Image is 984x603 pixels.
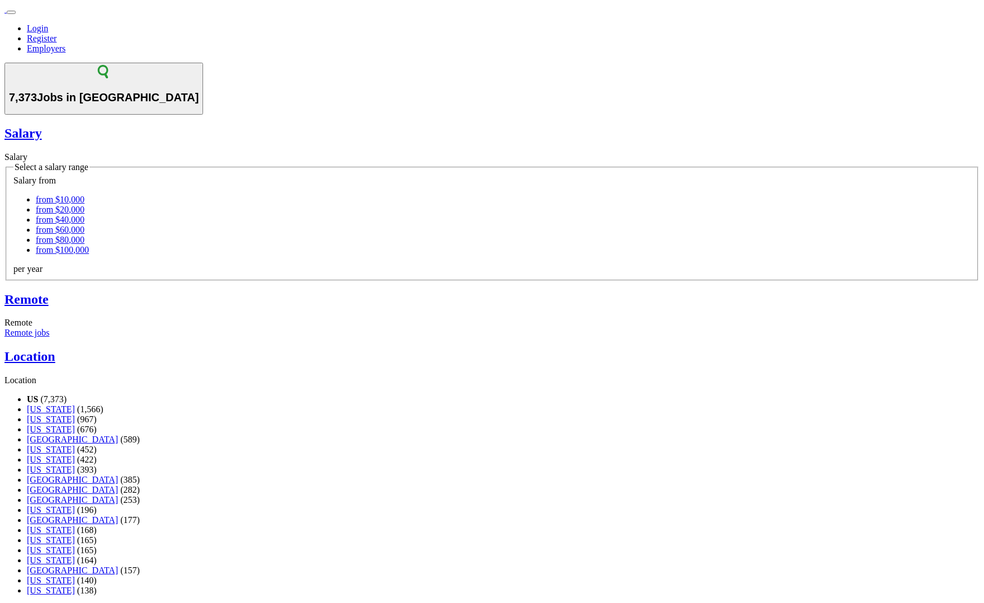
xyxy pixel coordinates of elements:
div: Remote [4,318,980,328]
a: from $100,000 [36,245,89,255]
a: from $60,000 [36,225,84,234]
a: from $40,000 [36,215,84,224]
div: Location [4,375,980,385]
a: Remote jobs [4,328,49,337]
span: (253) [120,495,140,505]
a: Salary [4,126,980,141]
a: [US_STATE] [27,545,75,555]
span: (452) [77,445,97,454]
a: Employers [27,44,65,53]
a: Remote [4,292,980,307]
a: from $80,000 [36,235,84,244]
a: [US_STATE] [27,555,75,565]
div: per year [13,264,971,274]
strong: US [27,394,38,404]
a: [GEOGRAPHIC_DATA] [27,515,118,525]
a: [US_STATE] [27,414,75,424]
span: (165) [77,535,97,545]
button: 7,373Jobs in [GEOGRAPHIC_DATA] [4,63,203,115]
span: (385) [120,475,140,484]
span: (967) [77,414,97,424]
span: (393) [77,465,97,474]
span: (589) [120,435,140,444]
span: (282) [120,485,140,494]
a: Location [4,349,980,364]
a: from $20,000 [36,205,84,214]
span: (168) [77,525,97,535]
a: Register [27,34,57,43]
a: [GEOGRAPHIC_DATA] [27,495,118,505]
a: [US_STATE] [27,576,75,585]
div: Salary [4,152,980,162]
span: (1,566) [77,404,103,414]
span: (7,373) [40,394,67,404]
a: [US_STATE] [27,535,75,545]
a: [GEOGRAPHIC_DATA] [27,566,118,575]
span: (196) [77,505,97,515]
a: [US_STATE] [27,465,75,474]
label: Salary from [13,176,56,185]
a: [GEOGRAPHIC_DATA] [27,485,118,494]
span: (177) [120,515,140,525]
a: [GEOGRAPHIC_DATA] [27,475,118,484]
span: (422) [77,455,97,464]
a: [US_STATE] [27,445,75,454]
span: (164) [77,555,97,565]
a: [GEOGRAPHIC_DATA] [27,435,118,444]
a: [US_STATE] [27,586,75,595]
a: [US_STATE] [27,505,75,515]
span: (138) [77,586,97,595]
h1: Jobs in [GEOGRAPHIC_DATA] [9,91,199,104]
a: Login [27,23,48,33]
span: (165) [77,545,97,555]
span: (676) [77,425,97,434]
span: (157) [120,566,140,575]
a: from $10,000 [36,195,84,204]
span: 7,373 [9,91,37,103]
legend: Select a salary range [13,162,90,172]
a: [US_STATE] [27,525,75,535]
a: [US_STATE] [27,455,75,464]
a: [US_STATE] [27,425,75,434]
button: Toggle main navigation menu [7,11,16,14]
span: (140) [77,576,97,585]
a: [US_STATE] [27,404,75,414]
